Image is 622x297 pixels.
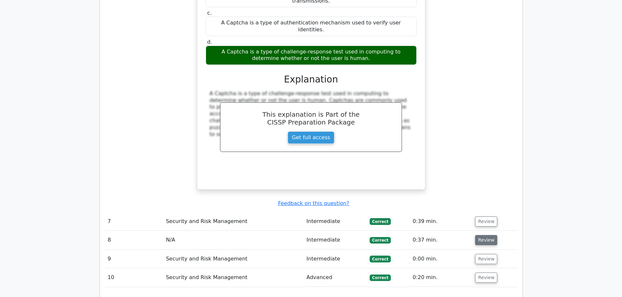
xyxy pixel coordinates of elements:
div: A Captcha is a type of authentication mechanism used to verify user identities. [206,17,417,36]
td: Security and Risk Management [163,250,304,268]
td: 10 [105,268,164,287]
td: Intermediate [304,231,367,249]
td: 9 [105,250,164,268]
span: c. [207,10,212,16]
span: d. [207,39,212,45]
a: Get full access [288,131,334,144]
button: Review [475,216,497,227]
td: 8 [105,231,164,249]
td: 0:20 min. [410,268,473,287]
a: Feedback on this question? [278,200,349,206]
span: Correct [370,218,391,225]
button: Review [475,235,497,245]
button: Review [475,254,497,264]
td: 0:00 min. [410,250,473,268]
span: Correct [370,237,391,244]
div: A Captcha is a type of challenge-response test used in computing to determine whether or not the ... [206,46,417,65]
td: Security and Risk Management [163,212,304,231]
td: Intermediate [304,250,367,268]
td: 0:39 min. [410,212,473,231]
td: Advanced [304,268,367,287]
div: A Captcha is a type of challenge-response test used in computing to determine whether or not the ... [210,90,413,138]
h3: Explanation [210,74,413,85]
td: N/A [163,231,304,249]
button: Review [475,273,497,283]
td: Security and Risk Management [163,268,304,287]
span: Correct [370,256,391,262]
td: Intermediate [304,212,367,231]
span: Correct [370,275,391,281]
td: 0:37 min. [410,231,473,249]
td: 7 [105,212,164,231]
